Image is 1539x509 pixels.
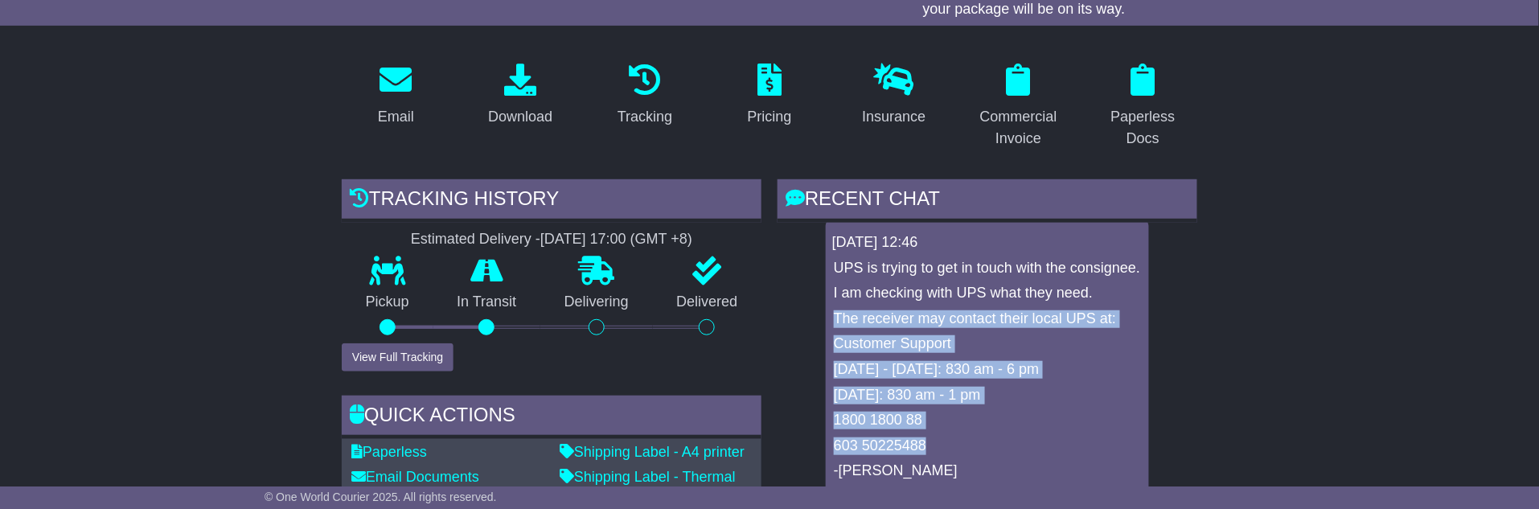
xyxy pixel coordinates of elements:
div: Tracking history [342,179,761,223]
div: RECENT CHAT [778,179,1197,223]
p: -[PERSON_NAME] [834,462,1141,480]
p: I am checking with UPS what they need. [834,285,1141,302]
a: Shipping Label - Thermal printer [560,469,736,503]
button: View Full Tracking [342,343,453,371]
a: Download [478,58,563,133]
a: Paperless [351,444,427,460]
div: Estimated Delivery - [342,231,761,248]
p: The receiver may contact their local UPS at: [834,310,1141,328]
a: Email [367,58,425,133]
div: Download [488,106,552,128]
a: Commercial Invoice [964,58,1073,155]
div: Quick Actions [342,396,761,439]
p: [DATE] - [DATE]: 830 am - 6 pm [834,361,1141,379]
div: [DATE] 12:46 [832,234,1143,252]
p: Pickup [342,293,433,311]
div: Tracking [618,106,672,128]
p: 1800 1800 88 [834,412,1141,429]
p: Customer Support [834,335,1141,353]
div: Insurance [862,106,925,128]
p: Delivering [540,293,653,311]
p: In Transit [433,293,541,311]
a: Tracking [607,58,683,133]
a: Email Documents [351,469,479,485]
span: © One World Courier 2025. All rights reserved. [265,491,497,503]
div: Email [378,106,414,128]
div: Commercial Invoice [975,106,1062,150]
a: Shipping Label - A4 printer [560,444,745,460]
div: Pricing [747,106,791,128]
p: [DATE]: 830 am - 1 pm [834,387,1141,404]
a: Paperless Docs [1089,58,1197,155]
a: Insurance [852,58,936,133]
a: Pricing [737,58,802,133]
p: UPS is trying to get in touch with the consignee. [834,260,1141,277]
p: Delivered [653,293,762,311]
div: [DATE] 17:00 (GMT +8) [540,231,692,248]
p: 603 50225488 [834,437,1141,455]
div: Paperless Docs [1099,106,1187,150]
